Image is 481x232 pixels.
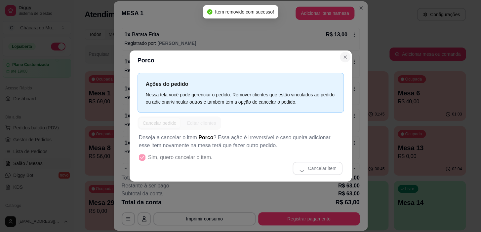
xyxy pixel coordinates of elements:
button: Close [340,52,350,62]
span: Item removido com sucesso! [215,9,274,15]
span: Porco [198,135,213,140]
span: check-circle [207,9,212,15]
p: Ações do pedido [146,80,336,88]
div: Nessa tela você pode gerenciar o pedido. Remover clientes que estão vinculados ao pedido ou adici... [146,91,336,106]
p: Deseja a cancelar o item ? Essa ação é irreversível e caso queira adicionar esse item novamente n... [139,134,342,149]
header: Porco [130,50,352,70]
